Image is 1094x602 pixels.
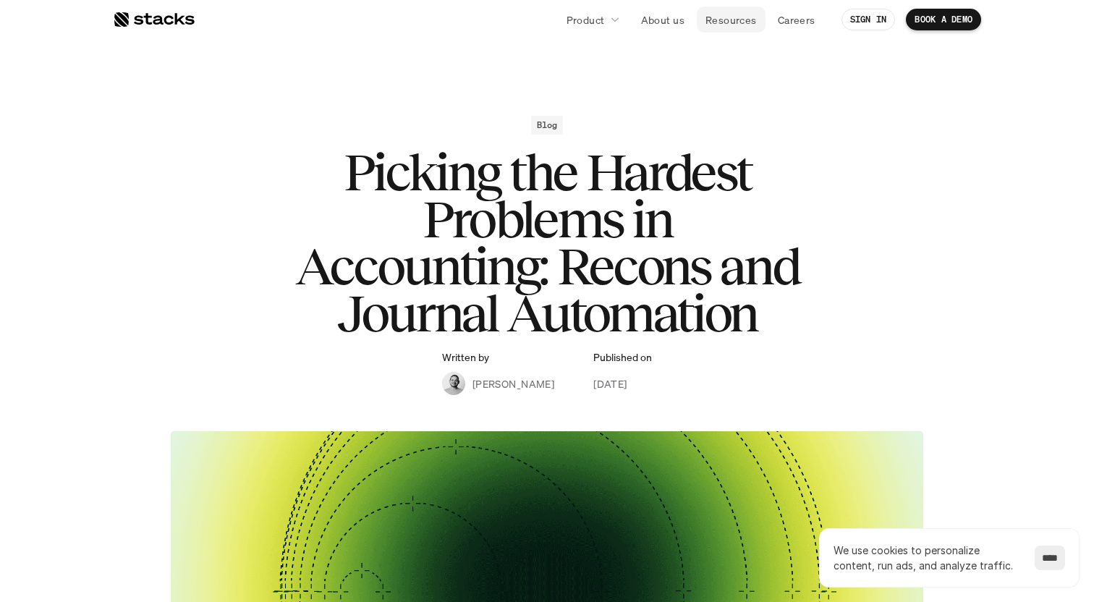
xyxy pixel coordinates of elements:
p: [DATE] [593,376,627,391]
p: Written by [442,352,489,364]
p: [PERSON_NAME] [472,376,554,391]
p: BOOK A DEMO [915,14,972,25]
p: About us [641,12,684,27]
p: Resources [705,12,757,27]
p: Product [567,12,605,27]
a: Resources [697,7,766,33]
p: SIGN IN [850,14,887,25]
p: Published on [593,352,652,364]
a: About us [632,7,693,33]
h2: Blog [537,120,558,130]
h1: Picking the Hardest Problems in Accounting: Recons and Journal Automation [258,149,836,336]
p: We use cookies to personalize content, run ads, and analyze traffic. [834,543,1020,573]
a: BOOK A DEMO [906,9,981,30]
p: Careers [778,12,815,27]
a: Careers [769,7,824,33]
a: SIGN IN [841,9,896,30]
